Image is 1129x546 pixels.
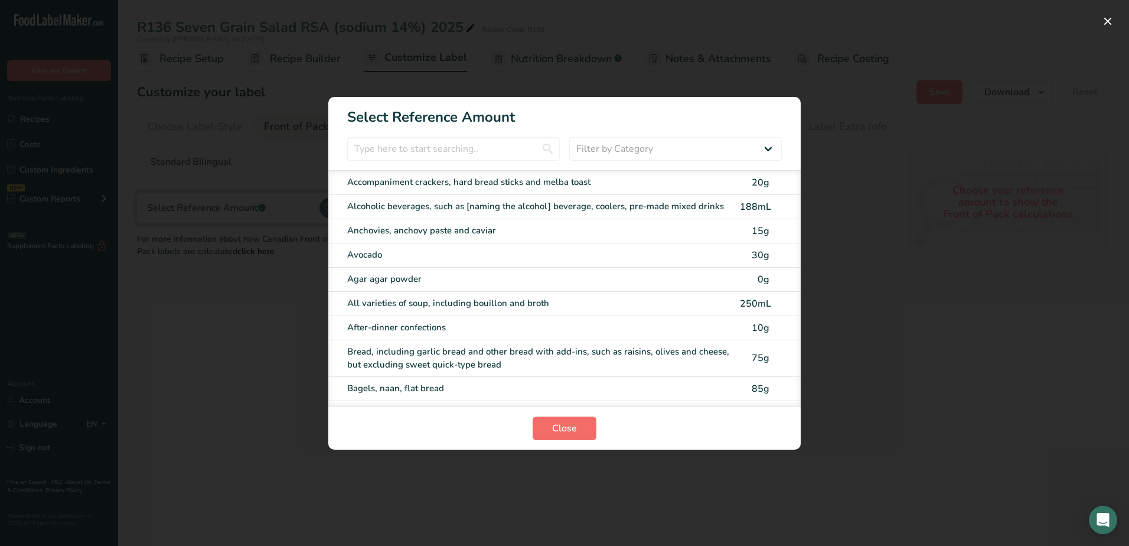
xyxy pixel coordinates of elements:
[347,200,733,213] div: Alcoholic beverages, such as [naming the alcohol] beverage, coolers, pre-made mixed drinks
[328,97,801,128] h1: Select Reference Amount
[758,273,769,286] span: 0g
[752,352,769,365] span: 75g
[533,417,596,440] button: Close
[347,345,733,372] div: Bread, including garlic bread and other bread with add-ins, such as raisins, olives and cheese, b...
[347,321,733,334] div: After-dinner confections
[752,176,769,189] span: 20g
[740,200,771,214] div: 188mL
[347,224,733,238] div: Anchovies, anchovy paste and caviar
[347,175,733,189] div: Accompaniment crackers, hard bread sticks and melba toast
[752,382,769,395] span: 85g
[347,406,733,420] div: Brownies, dessert squares and bars
[347,297,733,310] div: All varieties of soup, including bouillon and broth
[1089,506,1117,534] div: Open Intercom Messenger
[347,248,733,262] div: Avocado
[752,249,769,262] span: 30g
[347,382,733,395] div: Bagels, naan, flat bread
[752,321,769,334] span: 10g
[552,421,577,435] span: Close
[347,272,733,286] div: Agar agar powder
[740,297,771,311] div: 250mL
[752,225,769,238] span: 15g
[347,137,560,161] input: Type here to start searching..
